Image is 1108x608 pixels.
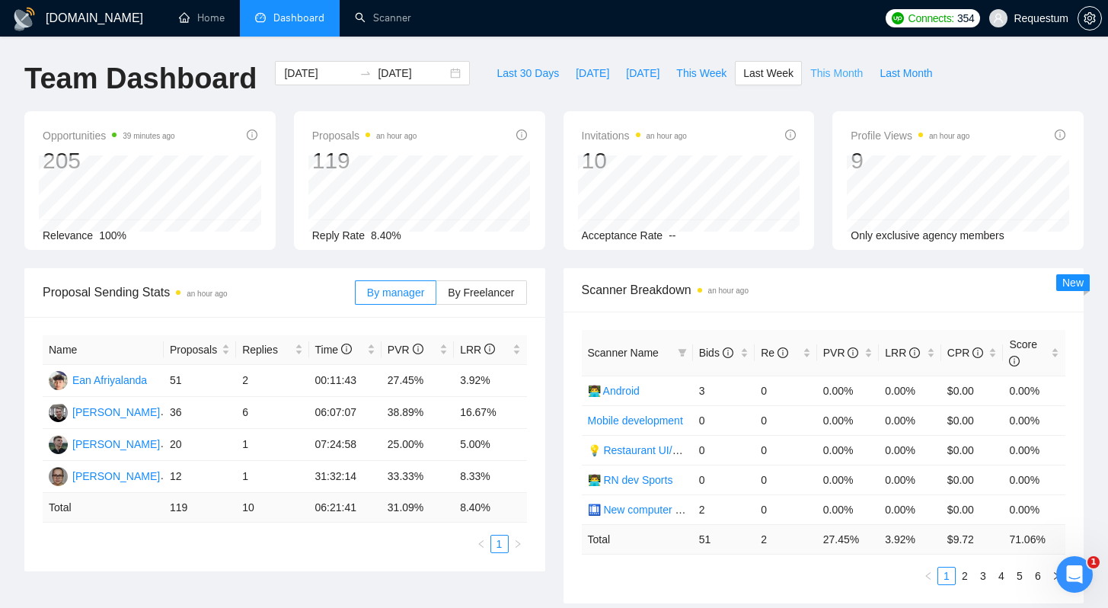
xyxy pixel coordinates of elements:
td: 0.00% [879,465,941,494]
td: 0.00% [1003,494,1065,524]
span: info-circle [413,344,423,354]
span: info-circle [848,347,858,358]
a: 6 [1030,568,1046,584]
a: 👨‍💻 RN dev Sports [588,474,673,486]
td: 16.67% [454,397,526,429]
span: dashboard [255,12,266,23]
a: AS[PERSON_NAME] [49,437,160,450]
td: 27.45% [382,365,454,397]
button: Last Week [735,61,802,85]
span: Relevance [43,229,93,242]
a: 1 [938,568,955,584]
button: Last 30 Days [488,61,567,85]
td: 51 [164,365,236,397]
td: 0.00% [879,376,941,405]
td: 0.00% [817,494,880,524]
span: LRR [460,344,495,356]
td: 10 [236,493,308,523]
td: 2 [693,494,755,524]
li: 6 [1029,567,1047,585]
td: 0 [693,465,755,494]
input: Start date [284,65,353,82]
td: 5.00% [454,429,526,461]
span: Proposals [312,126,417,145]
th: Name [43,335,164,365]
span: left [924,571,933,581]
td: 0 [755,376,817,405]
li: Next Page [509,535,527,553]
span: info-circle [785,130,796,140]
td: $0.00 [941,405,1004,435]
span: info-circle [516,130,527,140]
a: EAEan Afriyalanda [49,373,147,386]
span: info-circle [1055,130,1065,140]
td: 31:32:14 [309,461,382,493]
span: [DATE] [626,65,659,82]
td: Total [43,493,164,523]
span: Reply Rate [312,229,365,242]
div: 9 [851,146,969,175]
span: By manager [367,286,424,299]
td: 119 [164,493,236,523]
li: 5 [1011,567,1029,585]
td: 0.00% [1003,465,1065,494]
span: info-circle [341,344,352,354]
td: 00:11:43 [309,365,382,397]
span: filter [675,341,690,364]
td: 27.45 % [817,524,880,554]
a: 5 [1011,568,1028,584]
li: 4 [992,567,1011,585]
td: 1 [236,429,308,461]
span: 354 [957,10,974,27]
button: right [1047,567,1065,585]
td: 07:24:58 [309,429,382,461]
span: Last Week [743,65,793,82]
td: 0.00% [817,435,880,465]
button: left [919,567,937,585]
a: 2 [956,568,973,584]
img: logo [12,7,37,31]
span: 100% [99,229,126,242]
time: 39 minutes ago [123,132,174,140]
a: homeHome [179,11,225,24]
span: Invitations [582,126,687,145]
img: upwork-logo.png [892,12,904,24]
span: info-circle [972,347,983,358]
span: [DATE] [576,65,609,82]
span: info-circle [484,344,495,354]
td: 0 [755,465,817,494]
button: This Month [802,61,871,85]
span: Last Month [880,65,932,82]
span: Time [315,344,352,356]
span: right [513,539,522,549]
li: 1 [490,535,509,553]
span: This Week [676,65,726,82]
div: [PERSON_NAME] [72,436,160,453]
span: info-circle [1009,356,1020,366]
a: 💡 Restaurant UI/UX [588,444,688,456]
td: $0.00 [941,376,1004,405]
td: 3 [693,376,755,405]
span: Dashboard [273,11,324,24]
td: 1 [236,461,308,493]
td: 0 [755,494,817,524]
img: AS [49,435,68,454]
time: an hour ago [187,290,227,298]
div: 119 [312,146,417,175]
h1: Team Dashboard [24,61,257,97]
img: EA [49,371,68,390]
span: filter [678,348,687,357]
time: an hour ago [929,132,969,140]
span: Only exclusive agency members [851,229,1004,242]
span: Bids [699,347,733,359]
td: 0 [755,405,817,435]
button: [DATE] [618,61,668,85]
span: Proposals [170,341,219,358]
th: Replies [236,335,308,365]
li: 3 [974,567,992,585]
div: [PERSON_NAME] [72,468,160,485]
a: setting [1078,12,1102,24]
td: 2 [755,524,817,554]
time: an hour ago [376,132,417,140]
span: user [993,13,1004,24]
